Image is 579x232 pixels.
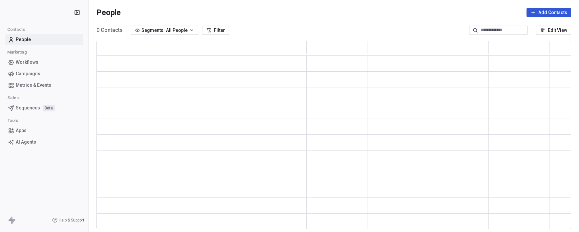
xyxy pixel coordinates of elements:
[59,218,84,223] span: Help & Support
[43,105,55,111] span: Beta
[96,26,123,34] span: 0 Contacts
[16,139,36,146] span: AI Agents
[166,27,188,34] span: All People
[5,68,83,79] a: Campaigns
[5,93,22,103] span: Sales
[5,103,83,113] a: SequencesBeta
[5,80,83,91] a: Metrics & Events
[16,127,27,134] span: Apps
[5,57,83,68] a: Workflows
[16,104,40,111] span: Sequences
[4,25,28,35] span: Contacts
[5,137,83,148] a: AI Agents
[141,27,165,34] span: Segments:
[4,47,30,57] span: Marketing
[5,125,83,136] a: Apps
[527,8,571,17] button: Add Contacts
[16,36,31,43] span: People
[536,26,571,35] button: Edit View
[5,34,83,45] a: People
[16,59,38,66] span: Workflows
[96,8,121,17] span: People
[16,70,40,77] span: Campaigns
[5,116,21,126] span: Tools
[16,82,51,89] span: Metrics & Events
[202,26,229,35] button: Filter
[52,218,84,223] a: Help & Support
